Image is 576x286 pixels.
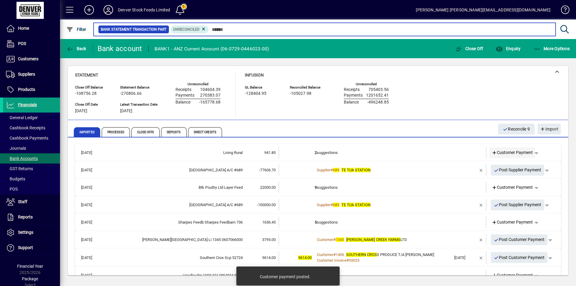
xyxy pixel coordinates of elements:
button: Back [65,43,88,54]
span: Customer Payment [492,219,533,225]
span: -270806.66 [120,91,142,96]
span: Package [22,276,38,281]
em: 689 [333,203,339,207]
span: Processed [102,127,130,137]
mat-chip: Reconciliation Status: Unreconciled [171,26,209,33]
a: Customer#1406 [315,251,346,258]
span: -496248.85 [367,100,389,105]
button: Profile [99,5,118,15]
span: Suppliers [18,72,35,77]
span: Payments [344,93,363,98]
span: Budgets [6,176,25,181]
span: POS [6,187,18,191]
span: -77606.70 [259,168,276,172]
span: Bank Statement Transaction Part [101,26,166,32]
app-page-header-button: Back [60,43,93,54]
span: Customer Payment [492,149,533,156]
span: [DATE] [120,109,132,113]
em: TUA [347,168,354,172]
em: [PERSON_NAME] [346,237,375,242]
button: Close Off [454,43,485,54]
a: Staff [3,194,60,209]
a: Customer Invoice#55025 [315,257,361,263]
span: Home [18,26,29,31]
span: Post Supplier Payment [494,165,541,175]
td: suggestions [315,270,451,281]
span: 1636.45 [262,220,276,224]
span: 705403.56 [368,87,389,92]
a: Customer Payment [489,147,535,158]
span: Back [66,46,86,51]
mat-expansion-panel-header: [DATE]Btk Poultry Ltd Layer Feed22000.009suggestionsCustomer Payment [75,179,561,196]
button: Post Supplier Payment [491,200,544,210]
span: Reconcile 9 [503,124,530,134]
span: 55025 [349,258,359,263]
a: Customer Payment [489,270,535,281]
span: -108756.28 [75,91,97,96]
span: 9614.00 [262,255,276,260]
a: Home [3,21,60,36]
span: -105027.98 [290,91,311,96]
button: Filter [65,24,88,35]
a: Cashbook Payments [3,133,60,143]
span: Customer [317,237,333,242]
a: Suppliers [3,67,60,82]
em: TUA [347,203,354,207]
span: Settings [18,230,33,235]
a: Customer Payment [489,182,535,193]
div: Handleydm 1098 331 Pt54834 5090 [106,272,243,278]
b: 2 [315,150,317,155]
button: Enquiry [494,43,522,54]
td: [DATE] [78,270,106,281]
span: GST Returns [6,166,33,171]
span: Reports [18,215,33,219]
span: LTD [346,237,407,242]
td: suggestions [315,217,451,228]
td: [DATE] [78,199,106,211]
em: 689 [333,168,339,172]
span: -165778.68 [199,100,220,105]
td: [DATE] [78,234,106,245]
em: STATION [355,203,370,207]
em: CREEK [376,237,387,242]
span: Close Off [455,46,483,51]
span: Import [540,124,558,134]
div: Southern Cros Scp 52724 [106,255,243,261]
a: Journals [3,143,60,153]
span: Balance [175,100,190,105]
span: Journals [6,146,26,151]
button: Remove [476,235,486,245]
em: CROS [367,252,377,257]
button: Add [79,5,99,15]
span: General Ledger [6,115,38,120]
mat-expansion-panel-header: [DATE][GEOGRAPHIC_DATA] A/C #689-77606.70Supplier#689TE TUA STATIONPost Supplier Payment [75,161,561,179]
span: Customer Invoice [317,258,346,263]
span: Unreconciled [173,27,199,32]
a: Budgets [3,174,60,184]
span: 1201652.41 [366,93,389,98]
button: Post Customer Payment [491,234,548,245]
button: Import [538,124,561,134]
div: Te Tua Station A/C #689 [106,202,243,208]
a: Supplier#689 [315,167,341,173]
span: -128404.95 [245,91,266,96]
span: Financial Year [17,264,43,269]
mat-expansion-panel-header: [DATE]Living Rural941.852suggestionsCustomer Payment [75,144,561,161]
button: Post Customer Payment [491,252,548,263]
span: Imported [74,127,100,137]
span: 3795.00 [262,237,276,242]
span: Direct Credits [188,127,222,137]
div: [PERSON_NAME] [PERSON_NAME][EMAIL_ADDRESS][DOMAIN_NAME] [416,5,550,15]
td: [DATE] [78,164,106,176]
span: Post Supplier Payment [494,200,541,210]
button: Remove [476,165,486,175]
a: Cashbook Receipts [3,123,60,133]
span: 941.85 [264,150,276,155]
span: 22000.00 [260,185,276,190]
span: # [331,168,333,172]
a: POS [3,36,60,51]
em: TE [341,168,346,172]
mat-expansion-panel-header: [DATE]Sharpes Feedb Sharpes Feedbarn 7361636.455suggestionsCustomer Payment [75,214,561,231]
td: [DATE] [78,182,106,193]
span: GL Balance [245,86,281,89]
